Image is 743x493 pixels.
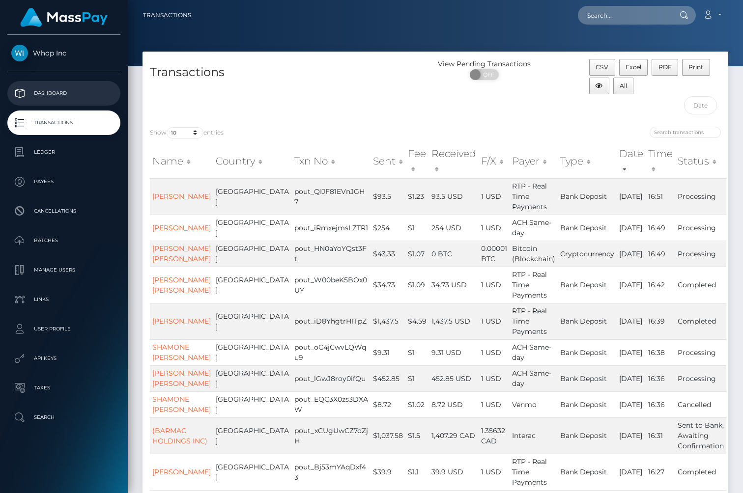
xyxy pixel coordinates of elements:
td: 93.5 USD [429,178,479,215]
p: Payees [11,174,116,189]
label: Show entries [150,127,224,138]
td: 254 USD [429,215,479,241]
td: [GEOGRAPHIC_DATA] [213,241,292,267]
td: $1 [405,215,429,241]
td: pout_lGwJ8roy0ifQu [292,365,371,391]
td: $1.23 [405,178,429,215]
td: $1 [405,365,429,391]
td: 1 USD [479,178,510,215]
a: Batches [7,228,120,253]
a: Dashboard [7,81,120,106]
td: [DATE] [617,339,646,365]
th: Payer: activate to sort column ascending [510,144,558,179]
button: Excel [619,59,648,76]
td: pout_Bj53mYAqDxf43 [292,454,371,490]
p: Search [11,410,116,425]
td: 1 USD [479,365,510,391]
th: F/X: activate to sort column ascending [479,144,510,179]
td: $1 [405,339,429,365]
td: [DATE] [617,303,646,339]
input: Date filter [684,96,717,114]
td: [GEOGRAPHIC_DATA] [213,365,292,391]
div: View Pending Transactions [435,59,533,69]
p: User Profile [11,322,116,336]
td: $1.1 [405,454,429,490]
td: 1 USD [479,303,510,339]
a: [PERSON_NAME] [PERSON_NAME] [152,244,211,263]
th: Received: activate to sort column ascending [429,144,479,179]
span: Venmo [512,400,537,409]
span: CSV [596,63,608,71]
td: Sent to Bank, Awaiting Confirmation [675,417,726,454]
p: Manage Users [11,263,116,277]
td: [DATE] [617,391,646,417]
select: Showentries [167,127,203,138]
td: [GEOGRAPHIC_DATA] [213,417,292,454]
td: 8.72 USD [429,391,479,417]
span: OFF [475,69,500,80]
td: pout_xCUgUwCZ7dZjH [292,417,371,454]
td: $9.31 [371,339,405,365]
p: Links [11,292,116,307]
td: Bank Deposit [558,391,617,417]
span: Interac [512,431,536,440]
td: 1.35632 CAD [479,417,510,454]
span: PDF [658,63,672,71]
th: Country: activate to sort column ascending [213,144,292,179]
td: Bank Deposit [558,417,617,454]
td: [GEOGRAPHIC_DATA] [213,339,292,365]
td: $254 [371,215,405,241]
td: 16:51 [646,178,675,215]
span: RTP - Real Time Payments [512,306,547,336]
td: Bank Deposit [558,339,617,365]
td: [DATE] [617,365,646,391]
td: [GEOGRAPHIC_DATA] [213,303,292,339]
td: $1.5 [405,417,429,454]
td: $1,437.5 [371,303,405,339]
td: $39.9 [371,454,405,490]
td: pout_QIJF81EVnJGH7 [292,178,371,215]
td: 16:36 [646,365,675,391]
td: Processing [675,339,726,365]
td: 1 USD [479,215,510,241]
td: Bank Deposit [558,365,617,391]
td: pout_W00beK5BOx0UY [292,267,371,303]
th: Status: activate to sort column ascending [675,144,726,179]
td: 1,407.29 CAD [429,417,479,454]
td: $4.59 [405,303,429,339]
a: SHAMONE [PERSON_NAME] [152,343,211,362]
a: Transactions [143,5,191,26]
a: Links [7,287,120,312]
p: Transactions [11,115,116,130]
td: [GEOGRAPHIC_DATA] [213,454,292,490]
th: Fee: activate to sort column ascending [405,144,429,179]
button: PDF [652,59,678,76]
td: 16:39 [646,303,675,339]
a: API Keys [7,346,120,371]
th: Date: activate to sort column ascending [617,144,646,179]
a: Transactions [7,110,120,135]
span: Excel [626,63,641,71]
td: $93.5 [371,178,405,215]
td: [DATE] [617,417,646,454]
a: Manage Users [7,258,120,282]
td: 1 USD [479,454,510,490]
td: [DATE] [617,267,646,303]
td: 39.9 USD [429,454,479,490]
h4: Transactions [150,64,428,81]
td: [DATE] [617,454,646,490]
td: 16:36 [646,391,675,417]
span: RTP - Real Time Payments [512,182,547,211]
td: $1.07 [405,241,429,267]
td: pout_iRmxejmsLZTR1 [292,215,371,241]
span: Bitcoin (Blockchain) [512,244,555,263]
td: Processing [675,365,726,391]
td: Bank Deposit [558,178,617,215]
td: 16:31 [646,417,675,454]
a: Cancellations [7,199,120,223]
td: 9.31 USD [429,339,479,365]
td: pout_EQC3X0zs3DXAW [292,391,371,417]
td: 16:49 [646,215,675,241]
td: [GEOGRAPHIC_DATA] [213,178,292,215]
button: Print [682,59,710,76]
